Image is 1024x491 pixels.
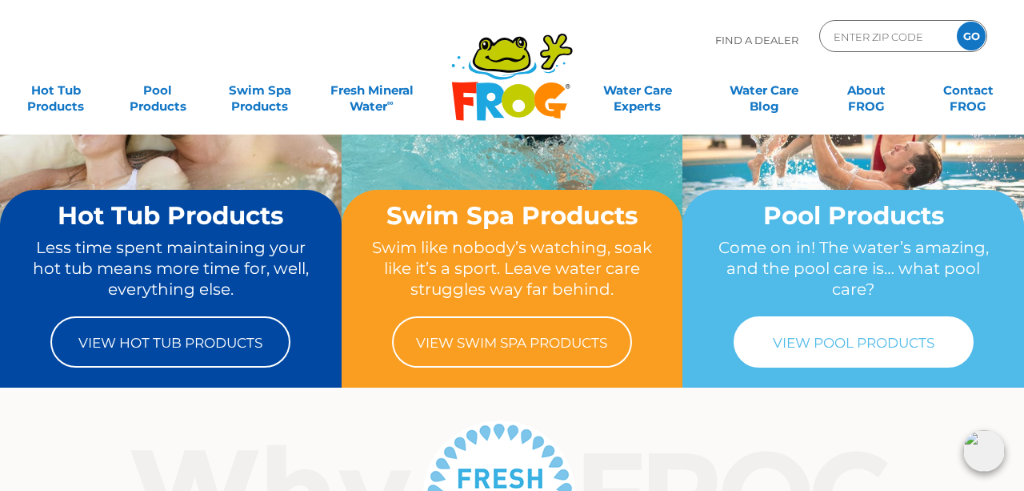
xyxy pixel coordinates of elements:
[342,12,683,268] img: home-banner-swim-spa-short
[573,74,702,107] a: Water CareExperts
[715,20,798,60] p: Find A Dealer
[734,316,974,368] a: View Pool Products
[118,74,198,107] a: PoolProducts
[682,12,1024,268] img: home-banner-pool-short
[725,74,804,107] a: Water CareBlog
[826,74,906,107] a: AboutFROG
[392,316,632,368] a: View Swim Spa Products
[30,237,311,300] p: Less time spent maintaining your hot tub means more time for, well, everything else.
[929,74,1008,107] a: ContactFROG
[963,430,1005,472] img: openIcon
[372,237,653,300] p: Swim like nobody’s watching, soak like it’s a sport. Leave water care struggles way far behind.
[322,74,422,107] a: Fresh MineralWater∞
[50,316,290,368] a: View Hot Tub Products
[220,74,299,107] a: Swim SpaProducts
[832,25,940,48] input: Zip Code Form
[957,22,986,50] input: GO
[387,97,394,108] sup: ∞
[713,202,994,229] h2: Pool Products
[713,237,994,300] p: Come on in! The water’s amazing, and the pool care is… what pool care?
[372,202,653,229] h2: Swim Spa Products
[16,74,95,107] a: Hot TubProducts
[30,202,311,229] h2: Hot Tub Products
